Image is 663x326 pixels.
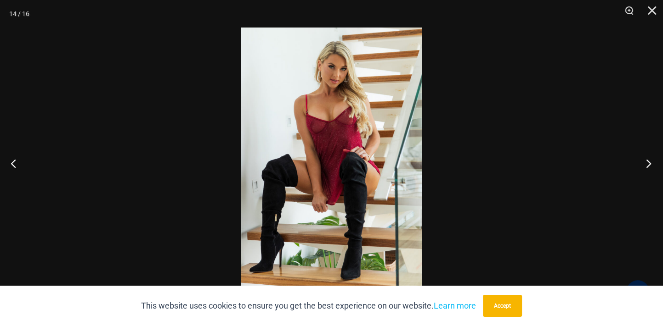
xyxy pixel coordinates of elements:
img: Guilty Pleasures Red 1260 Slip 6045 Thong 06v2 [241,28,422,298]
p: This website uses cookies to ensure you get the best experience on our website. [141,299,476,313]
button: Accept [483,295,522,317]
button: Next [629,140,663,186]
div: 14 / 16 [9,7,29,21]
a: Learn more [434,301,476,310]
